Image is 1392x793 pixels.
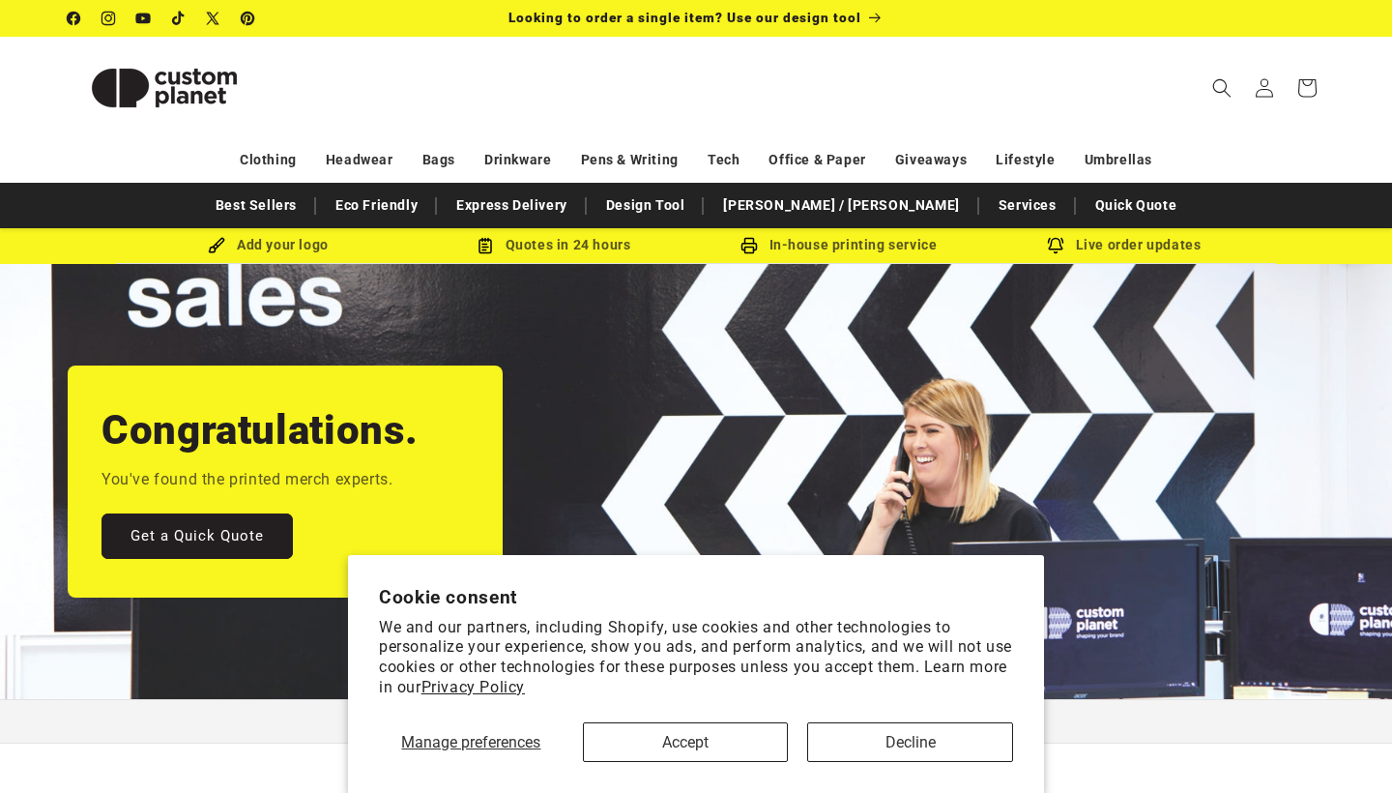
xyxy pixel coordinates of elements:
[583,722,789,762] button: Accept
[1086,189,1187,222] a: Quick Quote
[1085,143,1152,177] a: Umbrellas
[421,678,525,696] a: Privacy Policy
[596,189,695,222] a: Design Tool
[379,618,1013,698] p: We and our partners, including Shopify, use cookies and other technologies to personalize your ex...
[101,513,293,558] a: Get a Quick Quote
[581,143,679,177] a: Pens & Writing
[240,143,297,177] a: Clothing
[989,189,1066,222] a: Services
[895,143,967,177] a: Giveaways
[477,237,494,254] img: Order Updates Icon
[101,466,392,494] p: You've found the printed merch experts.
[379,722,564,762] button: Manage preferences
[68,44,261,132] img: Custom Planet
[401,733,540,751] span: Manage preferences
[411,233,696,257] div: Quotes in 24 hours
[126,233,411,257] div: Add your logo
[508,10,861,25] span: Looking to order a single item? Use our design tool
[447,189,577,222] a: Express Delivery
[326,143,393,177] a: Headwear
[807,722,1013,762] button: Decline
[713,189,969,222] a: [PERSON_NAME] / [PERSON_NAME]
[422,143,455,177] a: Bags
[768,143,865,177] a: Office & Paper
[1295,700,1392,793] iframe: Chat Widget
[206,189,306,222] a: Best Sellers
[740,237,758,254] img: In-house printing
[996,143,1055,177] a: Lifestyle
[1201,67,1243,109] summary: Search
[1047,237,1064,254] img: Order updates
[708,143,739,177] a: Tech
[379,586,1013,608] h2: Cookie consent
[326,189,427,222] a: Eco Friendly
[208,237,225,254] img: Brush Icon
[981,233,1266,257] div: Live order updates
[484,143,551,177] a: Drinkware
[61,37,269,138] a: Custom Planet
[101,404,419,456] h2: Congratulations.
[696,233,981,257] div: In-house printing service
